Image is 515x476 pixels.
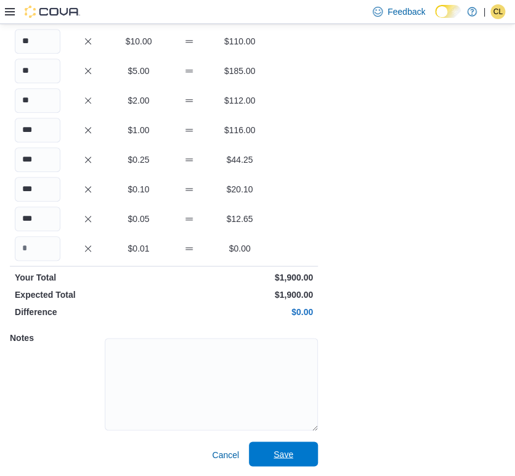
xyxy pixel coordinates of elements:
[217,94,262,107] p: $112.00
[166,306,313,318] p: $0.00
[217,183,262,195] p: $20.10
[116,35,161,47] p: $10.00
[116,242,161,255] p: $0.01
[217,242,262,255] p: $0.00
[490,4,505,19] div: Chantel Leblanc
[249,441,318,466] button: Save
[15,207,60,231] input: Quantity
[116,124,161,136] p: $1.00
[15,147,60,172] input: Quantity
[116,94,161,107] p: $2.00
[217,213,262,225] p: $12.65
[15,236,60,261] input: Quantity
[493,4,502,19] span: CL
[15,177,60,202] input: Quantity
[116,183,161,195] p: $0.10
[15,306,161,318] p: Difference
[217,154,262,166] p: $44.25
[15,271,161,284] p: Your Total
[10,326,102,350] h5: Notes
[15,118,60,142] input: Quantity
[483,4,485,19] p: |
[15,289,161,301] p: Expected Total
[15,88,60,113] input: Quantity
[387,6,425,18] span: Feedback
[217,35,262,47] p: $110.00
[15,59,60,83] input: Quantity
[116,154,161,166] p: $0.25
[166,271,313,284] p: $1,900.00
[212,448,239,461] span: Cancel
[217,124,262,136] p: $116.00
[435,5,461,18] input: Dark Mode
[25,6,80,18] img: Cova
[116,213,161,225] p: $0.05
[116,65,161,77] p: $5.00
[217,65,262,77] p: $185.00
[15,29,60,54] input: Quantity
[207,442,244,467] button: Cancel
[166,289,313,301] p: $1,900.00
[274,448,293,460] span: Save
